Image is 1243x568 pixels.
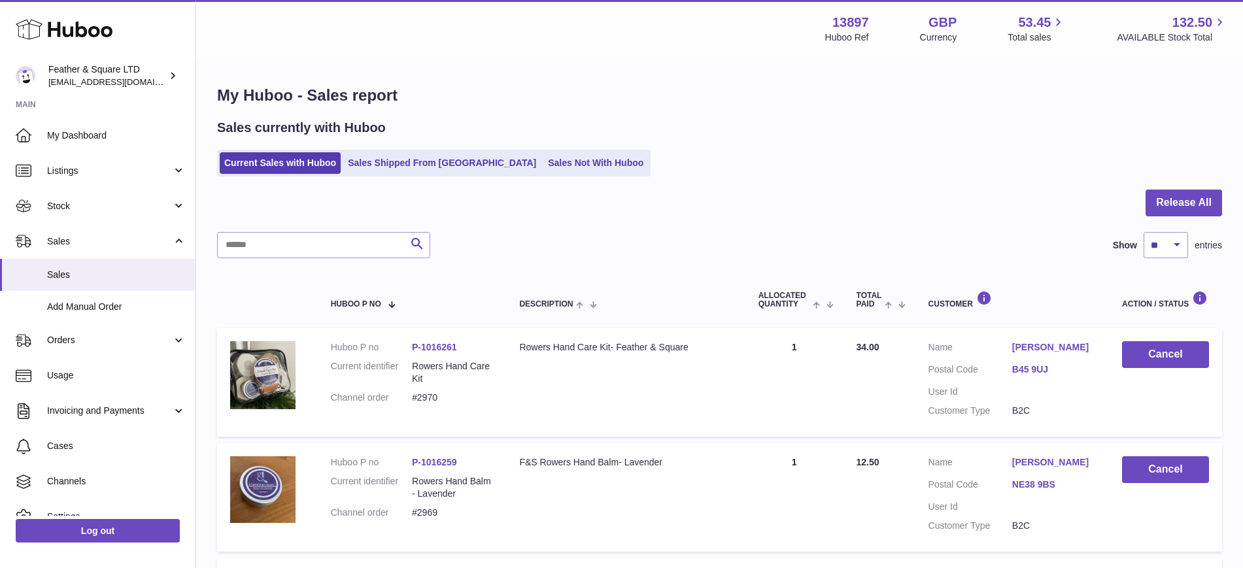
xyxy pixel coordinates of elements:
div: Huboo Ref [825,31,869,44]
span: AVAILABLE Stock Total [1117,31,1227,44]
dt: Name [928,341,1012,357]
dd: Rowers Hand Care Kit [412,360,493,385]
a: P-1016259 [412,457,457,467]
a: NE38 9BS [1012,478,1096,491]
span: Settings [47,510,186,523]
img: feathernsquare@gmail.com [16,66,35,86]
button: Cancel [1122,456,1209,483]
dd: B2C [1012,520,1096,532]
h1: My Huboo - Sales report [217,85,1222,106]
div: Feather & Square LTD [48,63,166,88]
dd: #2970 [412,392,493,404]
a: P-1016261 [412,342,457,352]
span: Huboo P no [331,300,381,309]
span: Description [519,300,573,309]
a: Log out [16,519,180,543]
div: Customer [928,291,1096,309]
span: Sales [47,235,172,248]
dd: #2969 [412,507,493,519]
span: Total sales [1008,31,1066,44]
span: Add Manual Order [47,301,186,313]
img: il_fullxfull.5886853711_7eth.jpg [230,456,296,524]
div: Action / Status [1122,291,1209,309]
button: Release All [1146,190,1222,216]
dt: Customer Type [928,520,1012,532]
dd: B2C [1012,405,1096,417]
dt: Customer Type [928,405,1012,417]
span: Sales [47,269,186,281]
td: 1 [745,443,843,552]
span: [EMAIL_ADDRESS][DOMAIN_NAME] [48,76,192,87]
div: Rowers Hand Care Kit- Feather & Square [519,341,732,354]
span: 12.50 [857,457,879,467]
strong: 13897 [832,14,869,31]
dt: Channel order [331,507,412,519]
div: Currency [920,31,957,44]
span: Stock [47,200,172,212]
span: ALLOCATED Quantity [758,292,810,309]
dt: Huboo P no [331,341,412,354]
a: Current Sales with Huboo [220,152,341,174]
img: il_fullxfull.5603997955_dj5x.jpg [230,341,296,409]
dt: User Id [928,501,1012,513]
span: Usage [47,369,186,382]
a: [PERSON_NAME] [1012,456,1096,469]
span: entries [1195,239,1222,252]
button: Cancel [1122,341,1209,368]
span: Cases [47,440,186,452]
span: Orders [47,334,172,346]
span: Invoicing and Payments [47,405,172,417]
a: 53.45 Total sales [1008,14,1066,44]
dd: Rowers Hand Balm- Lavender [412,475,493,500]
dt: Channel order [331,392,412,404]
h2: Sales currently with Huboo [217,119,386,137]
dt: Name [928,456,1012,472]
div: F&S Rowers Hand Balm- Lavender [519,456,732,469]
span: 132.50 [1172,14,1212,31]
dt: Current identifier [331,475,412,500]
span: 53.45 [1018,14,1051,31]
a: Sales Shipped From [GEOGRAPHIC_DATA] [343,152,541,174]
dt: Postal Code [928,478,1012,494]
span: 34.00 [857,342,879,352]
strong: GBP [928,14,957,31]
dt: Postal Code [928,363,1012,379]
span: Listings [47,165,172,177]
a: [PERSON_NAME] [1012,341,1096,354]
dt: Huboo P no [331,456,412,469]
a: 132.50 AVAILABLE Stock Total [1117,14,1227,44]
label: Show [1113,239,1137,252]
td: 1 [745,328,843,437]
span: My Dashboard [47,129,186,142]
dt: User Id [928,386,1012,398]
span: Channels [47,475,186,488]
a: B45 9UJ [1012,363,1096,376]
span: Total paid [857,292,882,309]
dt: Current identifier [331,360,412,385]
a: Sales Not With Huboo [543,152,648,174]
